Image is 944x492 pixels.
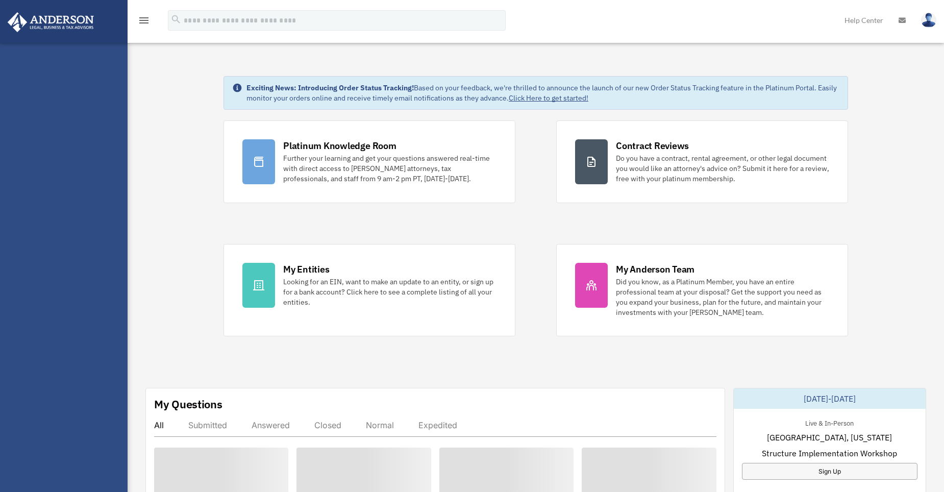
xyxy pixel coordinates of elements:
[138,18,150,27] a: menu
[366,420,394,430] div: Normal
[170,14,182,25] i: search
[616,153,829,184] div: Do you have a contract, rental agreement, or other legal document you would like an attorney's ad...
[154,420,164,430] div: All
[418,420,457,430] div: Expedited
[734,388,926,409] div: [DATE]-[DATE]
[5,12,97,32] img: Anderson Advisors Platinum Portal
[314,420,341,430] div: Closed
[616,263,694,276] div: My Anderson Team
[762,447,897,459] span: Structure Implementation Workshop
[223,120,515,203] a: Platinum Knowledge Room Further your learning and get your questions answered real-time with dire...
[921,13,936,28] img: User Pic
[767,431,892,444] span: [GEOGRAPHIC_DATA], [US_STATE]
[509,93,588,103] a: Click Here to get started!
[616,139,689,152] div: Contract Reviews
[742,463,918,480] a: Sign Up
[283,139,396,152] div: Platinum Knowledge Room
[252,420,290,430] div: Answered
[283,153,496,184] div: Further your learning and get your questions answered real-time with direct access to [PERSON_NAM...
[283,277,496,307] div: Looking for an EIN, want to make an update to an entity, or sign up for a bank account? Click her...
[283,263,329,276] div: My Entities
[138,14,150,27] i: menu
[616,277,829,317] div: Did you know, as a Platinum Member, you have an entire professional team at your disposal? Get th...
[556,120,848,203] a: Contract Reviews Do you have a contract, rental agreement, or other legal document you would like...
[223,244,515,336] a: My Entities Looking for an EIN, want to make an update to an entity, or sign up for a bank accoun...
[246,83,414,92] strong: Exciting News: Introducing Order Status Tracking!
[188,420,227,430] div: Submitted
[797,417,862,428] div: Live & In-Person
[246,83,839,103] div: Based on your feedback, we're thrilled to announce the launch of our new Order Status Tracking fe...
[556,244,848,336] a: My Anderson Team Did you know, as a Platinum Member, you have an entire professional team at your...
[154,397,222,412] div: My Questions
